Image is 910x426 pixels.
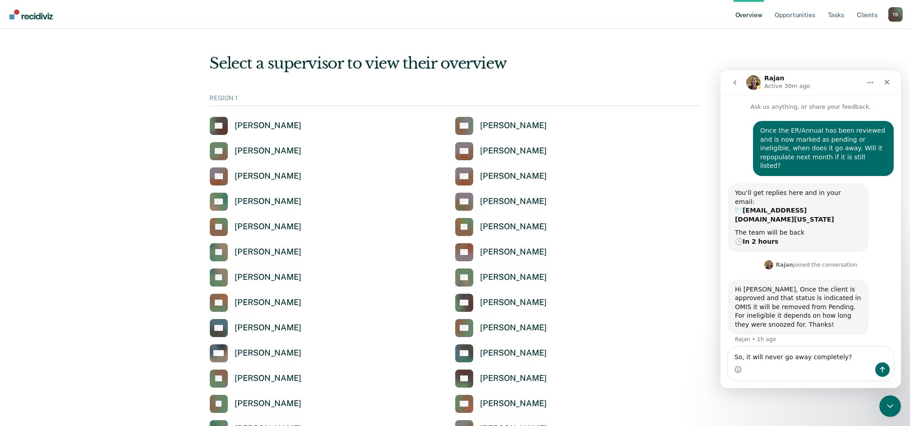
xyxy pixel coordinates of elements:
[235,196,301,207] div: [PERSON_NAME]
[210,395,301,413] a: [PERSON_NAME]
[210,94,701,106] div: REGION 1
[235,146,301,156] div: [PERSON_NAME]
[210,167,301,185] a: [PERSON_NAME]
[480,171,547,181] div: [PERSON_NAME]
[480,323,547,333] div: [PERSON_NAME]
[888,7,903,22] div: T B
[455,370,547,388] a: [PERSON_NAME]
[235,297,301,308] div: [PERSON_NAME]
[455,269,547,287] a: [PERSON_NAME]
[480,120,547,131] div: [PERSON_NAME]
[235,120,301,131] div: [PERSON_NAME]
[210,243,301,261] a: [PERSON_NAME]
[210,117,301,135] a: [PERSON_NAME]
[235,171,301,181] div: [PERSON_NAME]
[879,395,901,417] iframe: Intercom live chat
[455,193,547,211] a: [PERSON_NAME]
[455,243,547,261] a: [PERSON_NAME]
[480,297,547,308] div: [PERSON_NAME]
[235,323,301,333] div: [PERSON_NAME]
[455,167,547,185] a: [PERSON_NAME]
[235,373,301,384] div: [PERSON_NAME]
[210,344,301,362] a: [PERSON_NAME]
[455,294,547,312] a: [PERSON_NAME]
[235,222,301,232] div: [PERSON_NAME]
[480,373,547,384] div: [PERSON_NAME]
[480,398,547,409] div: [PERSON_NAME]
[480,348,547,358] div: [PERSON_NAME]
[235,272,301,282] div: [PERSON_NAME]
[480,196,547,207] div: [PERSON_NAME]
[210,218,301,236] a: [PERSON_NAME]
[480,272,547,282] div: [PERSON_NAME]
[480,247,547,257] div: [PERSON_NAME]
[210,142,301,160] a: [PERSON_NAME]
[455,218,547,236] a: [PERSON_NAME]
[480,146,547,156] div: [PERSON_NAME]
[210,54,701,73] div: Select a supervisor to view their overview
[9,9,53,19] img: Recidiviz
[721,70,901,388] iframe: Intercom live chat
[455,395,547,413] a: [PERSON_NAME]
[210,193,301,211] a: [PERSON_NAME]
[210,294,301,312] a: [PERSON_NAME]
[210,319,301,337] a: [PERSON_NAME]
[455,319,547,337] a: [PERSON_NAME]
[455,344,547,362] a: [PERSON_NAME]
[235,247,301,257] div: [PERSON_NAME]
[480,222,547,232] div: [PERSON_NAME]
[235,398,301,409] div: [PERSON_NAME]
[210,370,301,388] a: [PERSON_NAME]
[888,7,903,22] button: Profile dropdown button
[455,117,547,135] a: [PERSON_NAME]
[210,269,301,287] a: [PERSON_NAME]
[235,348,301,358] div: [PERSON_NAME]
[455,142,547,160] a: [PERSON_NAME]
